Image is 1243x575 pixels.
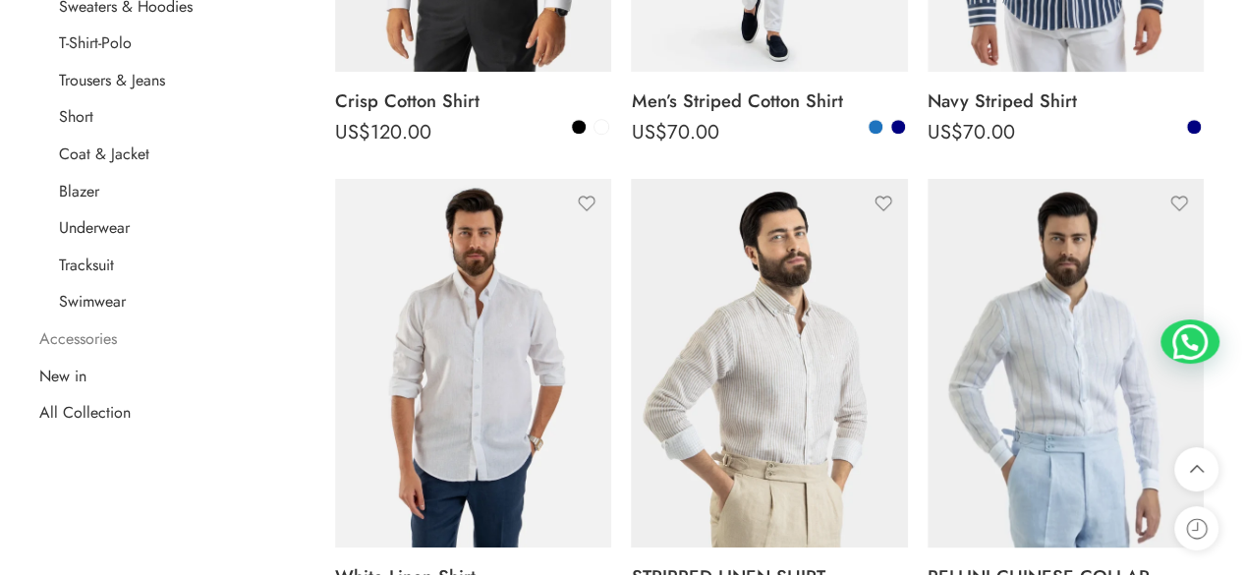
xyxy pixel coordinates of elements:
a: Navy [889,118,907,136]
a: White [593,118,610,136]
a: Crisp Cotton Shirt [335,82,611,121]
a: Black [570,118,588,136]
a: Navy Striped Shirt [928,82,1204,121]
a: New in [39,367,86,386]
a: Coat & Jacket [59,144,149,164]
bdi: 120.00 [335,118,431,146]
a: Short [59,107,93,127]
span: US$ [335,118,370,146]
a: Navy [1185,118,1203,136]
a: Accessories [39,329,117,349]
a: All Collection [39,403,131,423]
a: Swimwear [59,292,126,312]
a: Blue [867,118,884,136]
a: Underwear [59,218,130,238]
a: Blazer [59,182,99,201]
span: US$ [928,118,963,146]
bdi: 70.00 [928,118,1015,146]
a: T-Shirt-Polo [59,33,132,53]
a: Trousers & Jeans [59,71,165,90]
a: Men’s Striped Cotton Shirt [631,82,907,121]
span: US$ [631,118,666,146]
bdi: 70.00 [631,118,718,146]
a: Tracksuit [59,256,114,275]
